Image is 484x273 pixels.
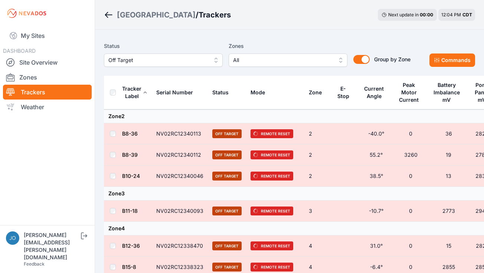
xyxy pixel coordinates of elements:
[152,201,208,222] td: NV02RC12340093
[304,123,332,144] td: 2
[388,12,419,17] span: Next update in
[251,207,293,215] span: Remote Reset
[363,85,385,100] div: Current Angle
[359,166,393,187] td: 38.5°
[212,241,242,250] span: Off Target
[3,48,36,54] span: DASHBOARD
[152,123,208,144] td: NV02RC12340113
[152,144,208,166] td: NV02RC12340112
[229,53,347,67] button: All
[462,12,472,17] span: CDT
[233,56,333,65] span: All
[432,81,461,104] div: Battery Imbalance mV
[3,55,92,70] a: Site Overview
[393,235,428,257] td: 0
[212,172,242,181] span: Off Target
[212,150,242,159] span: Off Target
[428,144,469,166] td: 19
[212,89,229,96] div: Status
[24,231,79,261] div: [PERSON_NAME][EMAIL_ADDRESS][PERSON_NAME][DOMAIN_NAME]
[104,42,223,51] label: Status
[304,144,332,166] td: 2
[24,261,45,267] a: Feedback
[398,81,420,104] div: Peak Motor Current
[428,123,469,144] td: 36
[309,89,322,96] div: Zone
[6,231,19,245] img: joe.mikula@nevados.solar
[432,76,465,109] button: Battery Imbalance mV
[251,172,293,181] span: Remote Reset
[3,100,92,114] a: Weather
[393,144,428,166] td: 3260
[309,84,328,101] button: Zone
[337,85,350,100] div: E-Stop
[251,241,293,250] span: Remote Reset
[398,76,423,109] button: Peak Motor Current
[117,10,196,20] a: [GEOGRAPHIC_DATA]
[229,42,347,51] label: Zones
[428,235,469,257] td: 15
[441,12,461,17] span: 12:04 PM
[212,263,242,272] span: Off Target
[212,129,242,138] span: Off Target
[363,80,389,105] button: Current Angle
[212,84,235,101] button: Status
[6,7,48,19] img: Nevados
[251,150,293,159] span: Remote Reset
[428,166,469,187] td: 13
[359,144,393,166] td: 55.2°
[304,201,332,222] td: 3
[122,85,141,100] div: Tracker Label
[122,264,136,270] a: B15-8
[122,152,138,158] a: B8-39
[337,80,354,105] button: E-Stop
[152,166,208,187] td: NV02RC12340046
[122,173,140,179] a: B10-24
[122,130,138,137] a: B8-36
[251,89,265,96] div: Mode
[108,56,208,65] span: Off Target
[212,207,242,215] span: Off Target
[359,235,393,257] td: 31.0°
[420,12,433,18] div: 00 : 00
[3,27,92,45] a: My Sites
[359,123,393,144] td: -40.0°
[428,201,469,222] td: 2773
[251,129,293,138] span: Remote Reset
[251,84,271,101] button: Mode
[152,235,208,257] td: NV02RC12338470
[3,70,92,85] a: Zones
[122,208,138,214] a: B11-18
[374,56,411,62] span: Group by Zone
[304,166,332,187] td: 2
[304,235,332,257] td: 4
[122,243,140,249] a: B12-36
[196,10,199,20] span: /
[393,166,428,187] td: 0
[104,53,223,67] button: Off Target
[122,80,147,105] button: Tracker Label
[251,263,293,272] span: Remote Reset
[199,10,231,20] h3: Trackers
[156,89,193,96] div: Serial Number
[3,85,92,100] a: Trackers
[393,123,428,144] td: 0
[104,5,231,25] nav: Breadcrumb
[429,53,475,67] button: Commands
[359,201,393,222] td: -10.7°
[393,201,428,222] td: 0
[156,84,199,101] button: Serial Number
